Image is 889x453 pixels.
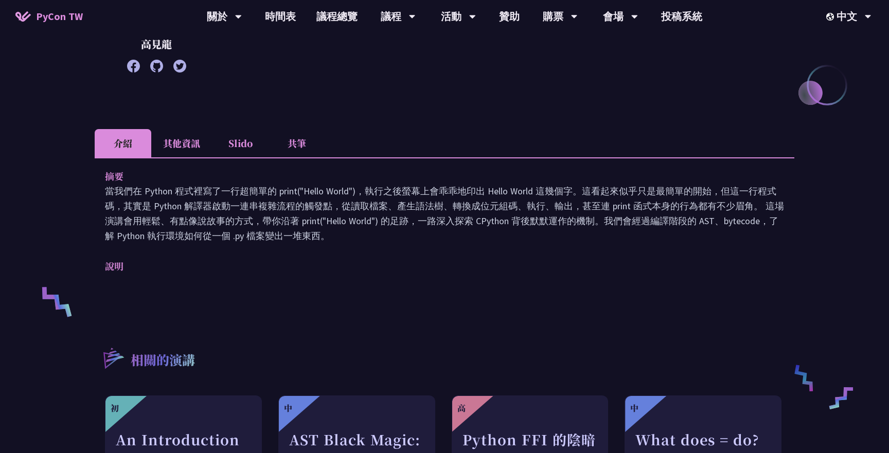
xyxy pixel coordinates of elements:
[269,129,325,157] li: 共筆
[630,402,638,414] div: 中
[95,129,151,157] li: 介紹
[105,259,763,274] p: 說明
[105,184,784,243] p: 當我們在 Python 程式裡寫了一行超簡單的 print("Hello World")，執行之後螢幕上會乖乖地印出 Hello World 這幾個字。這看起來似乎只是最簡單的開始，但這一行程式...
[88,333,138,383] img: r3.8d01567.svg
[284,402,292,414] div: 中
[105,169,763,184] p: 摘要
[212,129,269,157] li: Slido
[111,402,119,414] div: 初
[151,129,212,157] li: 其他資訊
[826,13,837,21] img: Locale Icon
[5,4,93,29] a: PyCon TW
[131,351,195,371] p: 相關的演講
[15,11,31,22] img: Home icon of PyCon TW 2025
[120,37,192,52] p: 高見龍
[36,9,83,24] span: PyCon TW
[457,402,466,414] div: 高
